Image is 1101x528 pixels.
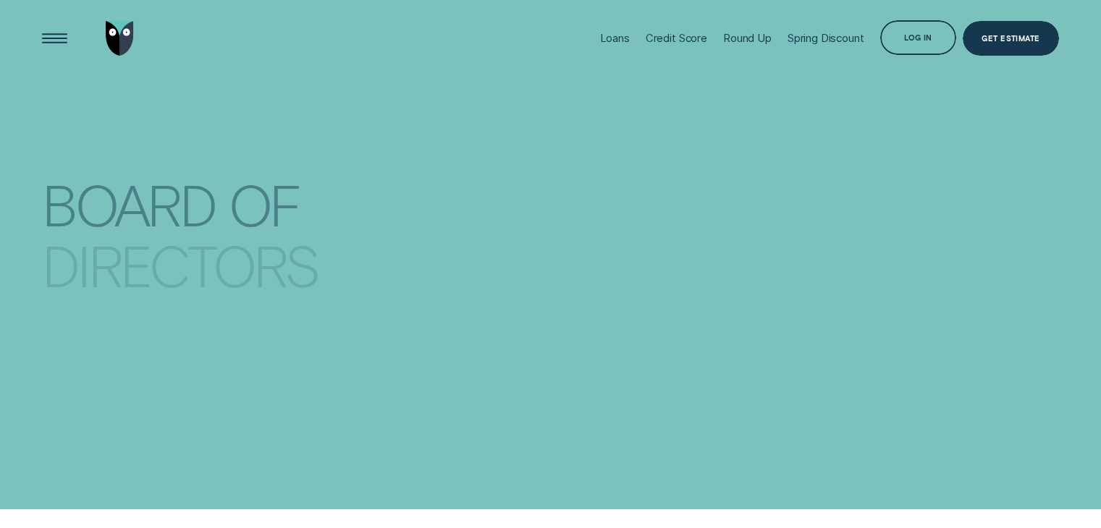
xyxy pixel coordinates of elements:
div: Directors [42,238,319,291]
div: of [229,176,300,230]
div: Board [42,176,215,230]
div: Spring Discount [788,32,864,45]
button: Log in [880,20,957,55]
button: Open Menu [38,21,72,56]
a: Get Estimate [963,21,1059,56]
img: Wisr [106,21,135,56]
h4: Board of Directors [42,163,319,270]
div: Loans [600,32,630,45]
div: Round Up [723,32,772,45]
div: Credit Score [646,32,707,45]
